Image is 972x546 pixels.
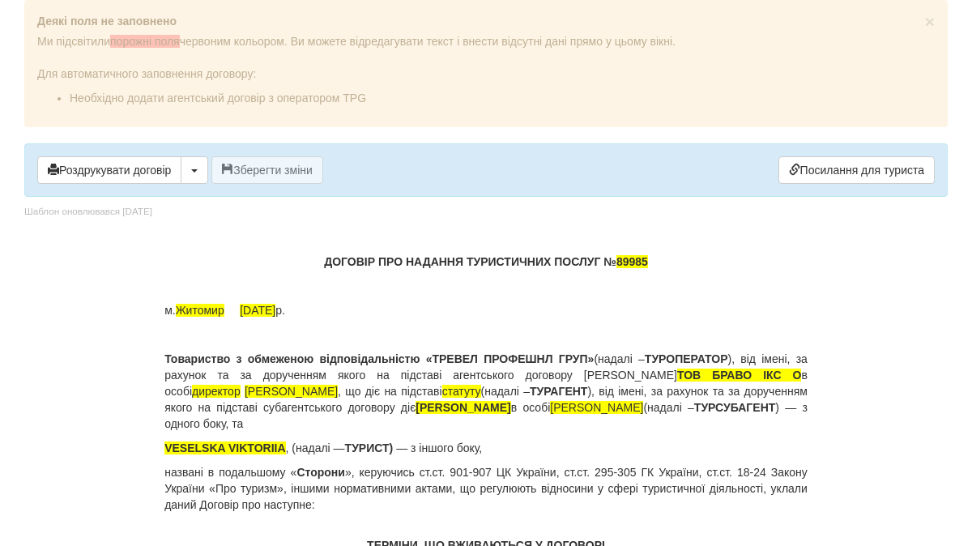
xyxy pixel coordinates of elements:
[240,304,275,317] span: [DATE]
[37,49,935,106] div: Для автоматичного заповнення договору:
[677,369,801,382] span: ТОВ БРАВО ІКС О
[70,90,935,106] li: Необхідно додати агентський договір з оператором TPG
[164,302,808,318] p: м. р.
[778,156,935,184] a: Посилання для туриста
[164,351,808,432] p: (надалі – ), від імені, за рахунок та за дорученням якого на підставі агентського договору [PERSO...
[37,156,181,184] button: Роздрукувати договір
[442,385,481,398] span: статуту
[164,464,808,513] p: названі в подальшому « », керуючись ст.ст. 901-907 ЦК України, ст.ст. 295-305 ГК України, ст.ст. ...
[37,33,935,49] p: Ми підсвітили червоним кольором. Ви можете відредагувати текст і внести відсутні дані прямо у цьо...
[296,466,345,479] b: Сторони
[192,385,241,398] span: директор
[245,385,338,398] span: [PERSON_NAME]
[24,205,152,219] div: Шаблон оновлювався [DATE]
[176,304,224,317] span: Житомир
[530,385,587,398] b: ТУРАГЕНТ
[164,440,808,456] p: , (надалі — — з іншого боку,
[37,13,935,29] p: Деякі поля не заповнено
[694,401,775,414] b: ТУРСУБАГЕНТ
[925,12,935,31] span: ×
[324,255,648,268] b: ДОГОВІР ПРО НАДАННЯ ТУРИСТИЧНИХ ПОСЛУГ №
[616,255,648,268] span: 89985
[416,401,510,414] span: [PERSON_NAME]
[645,352,728,365] b: ТУРОПЕРАТОР
[925,13,935,30] button: Close
[211,156,323,184] button: Зберегти зміни
[164,441,285,454] span: VESELSKA VIKTORIIA
[550,401,643,414] span: [PERSON_NAME]
[345,441,394,454] b: ТУРИСТ)
[110,35,180,48] span: порожні поля
[164,352,594,365] b: Товариство з обмеженою відповідальністю «ТРЕВЕЛ ПРОФЕШНЛ ГРУП»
